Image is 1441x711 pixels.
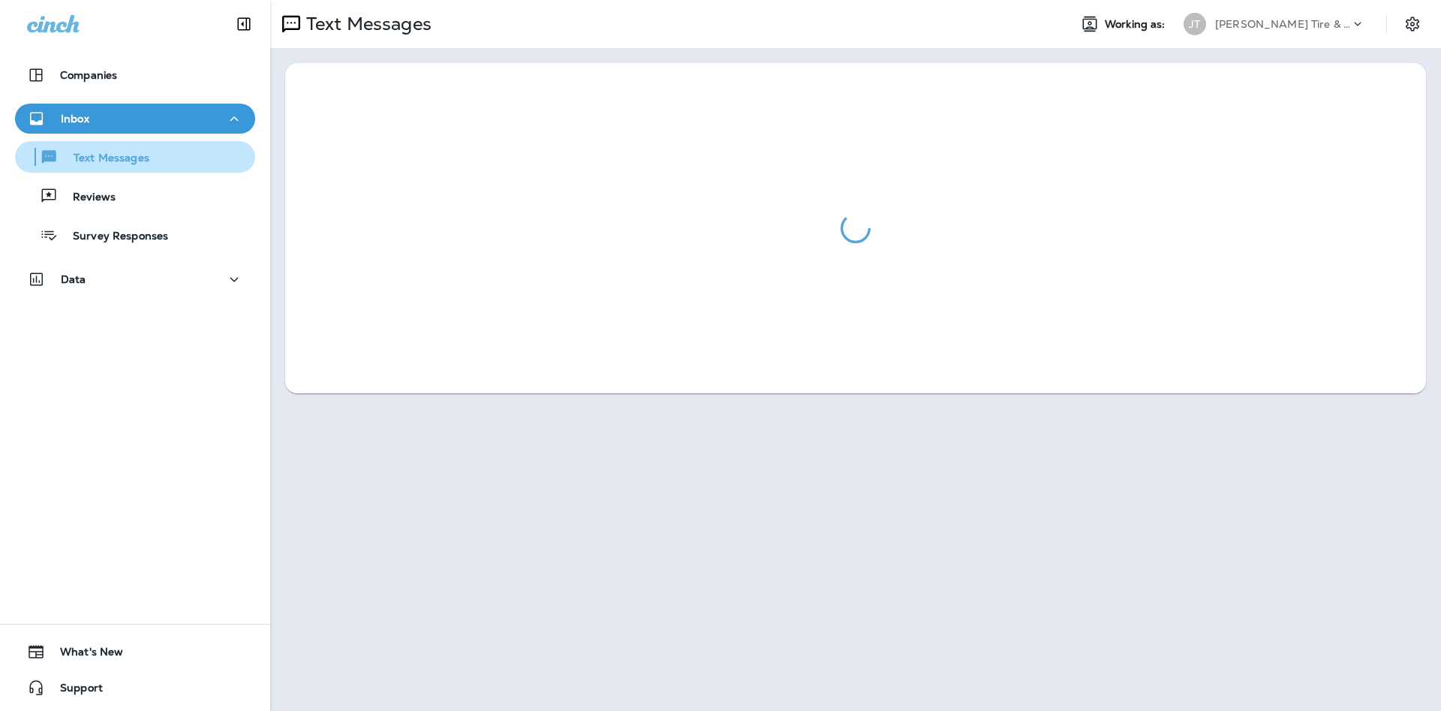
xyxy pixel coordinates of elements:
[1184,13,1206,35] div: JT
[45,646,123,664] span: What's New
[61,273,86,285] p: Data
[59,152,149,166] p: Text Messages
[15,219,255,251] button: Survey Responses
[45,682,103,700] span: Support
[1399,11,1426,38] button: Settings
[223,9,265,39] button: Collapse Sidebar
[1215,18,1350,30] p: [PERSON_NAME] Tire & Auto
[61,113,89,125] p: Inbox
[15,104,255,134] button: Inbox
[1105,18,1169,31] span: Working as:
[15,141,255,173] button: Text Messages
[15,60,255,90] button: Companies
[15,673,255,703] button: Support
[15,180,255,212] button: Reviews
[15,637,255,667] button: What's New
[15,264,255,294] button: Data
[58,191,116,205] p: Reviews
[58,230,168,244] p: Survey Responses
[300,13,432,35] p: Text Messages
[60,69,117,81] p: Companies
